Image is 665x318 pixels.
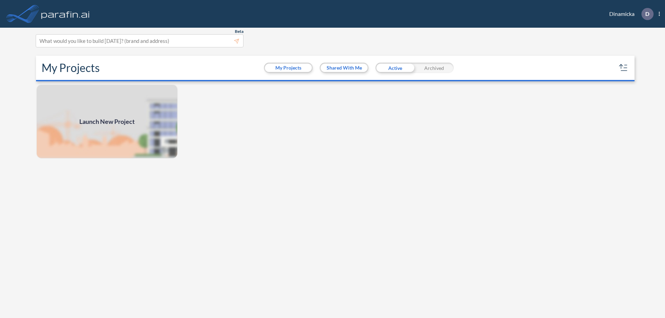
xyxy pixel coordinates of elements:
[618,62,629,73] button: sort
[375,63,415,73] div: Active
[645,11,649,17] p: D
[40,7,91,21] img: logo
[36,84,178,159] img: add
[321,64,367,72] button: Shared With Me
[599,8,660,20] div: Dinamicka
[42,61,100,74] h2: My Projects
[415,63,454,73] div: Archived
[36,84,178,159] a: Launch New Project
[79,117,135,126] span: Launch New Project
[265,64,312,72] button: My Projects
[235,29,243,34] span: Beta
